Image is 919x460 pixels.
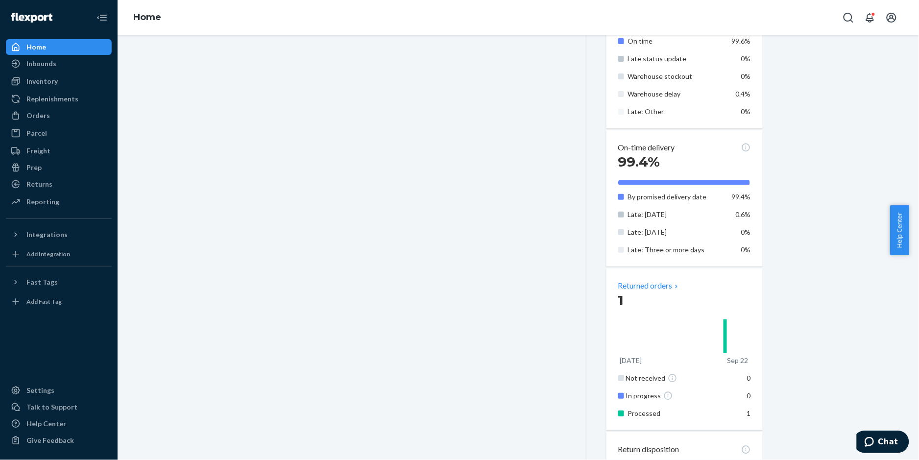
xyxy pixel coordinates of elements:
a: Inbounds [6,56,112,72]
div: Talk to Support [26,402,77,412]
span: 0% [741,245,751,254]
a: Orders [6,108,112,123]
div: Parcel [26,128,47,138]
p: Late: [DATE] [628,227,725,237]
p: Return disposition [618,444,679,455]
p: Processed [628,409,725,418]
span: 99.4% [732,193,751,201]
p: Late: Three or more days [628,245,725,255]
span: 0 [747,374,751,382]
a: Home [133,12,161,23]
div: Not received [626,373,726,383]
span: 0.6% [736,210,751,218]
span: 1 [747,409,751,417]
div: Home [26,42,46,52]
div: Add Integration [26,250,70,258]
a: Parcel [6,125,112,141]
div: Inbounds [26,59,56,69]
button: Fast Tags [6,274,112,290]
button: Close Navigation [92,8,112,27]
a: Home [6,39,112,55]
p: On time [628,36,725,46]
p: Warehouse delay [628,89,725,99]
div: Returns [26,179,52,189]
span: 0% [741,228,751,236]
p: Late: [DATE] [628,210,725,219]
p: Late status update [628,54,725,64]
span: 0% [741,54,751,63]
div: Give Feedback [26,436,74,445]
button: Open notifications [860,8,880,27]
button: Open account menu [882,8,901,27]
ol: breadcrumbs [125,3,169,32]
button: Integrations [6,227,112,242]
a: Freight [6,143,112,159]
button: Talk to Support [6,399,112,415]
div: Integrations [26,230,68,240]
p: Late: Other [628,107,725,117]
span: 0 [747,391,751,400]
p: [DATE] [620,356,642,365]
iframe: Opens a widget where you can chat to one of our agents [857,431,909,455]
div: Help Center [26,419,66,429]
img: Flexport logo [11,13,52,23]
a: Prep [6,160,112,175]
button: Open Search Box [839,8,858,27]
span: 99.6% [732,37,751,45]
span: 99.4% [618,153,660,170]
a: Add Fast Tag [6,294,112,310]
a: Add Integration [6,246,112,262]
span: 0.4% [736,90,751,98]
p: Warehouse stockout [628,72,725,81]
div: Freight [26,146,50,156]
button: Give Feedback [6,433,112,448]
span: 0% [741,107,751,116]
div: Prep [26,163,42,172]
p: Sep 22 [727,356,749,365]
div: Replenishments [26,94,78,104]
span: 1 [618,292,624,309]
a: Replenishments [6,91,112,107]
a: Returns [6,176,112,192]
button: Returned orders [618,280,680,291]
p: On-time delivery [618,142,675,153]
button: Help Center [890,205,909,255]
div: Add Fast Tag [26,297,62,306]
a: Help Center [6,416,112,432]
div: In progress [626,391,726,401]
div: Settings [26,386,54,395]
div: Reporting [26,197,59,207]
div: Orders [26,111,50,121]
p: By promised delivery date [628,192,725,202]
a: Inventory [6,73,112,89]
a: Reporting [6,194,112,210]
a: Settings [6,383,112,398]
div: Inventory [26,76,58,86]
div: Fast Tags [26,277,58,287]
span: 0% [741,72,751,80]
